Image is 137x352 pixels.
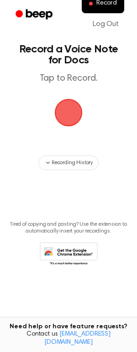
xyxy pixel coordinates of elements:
span: Recording History [52,159,93,167]
a: Log Out [84,13,128,35]
a: [EMAIL_ADDRESS][DOMAIN_NAME] [44,331,111,346]
p: Tap to Record. [16,73,121,84]
span: Contact us [5,331,132,347]
img: Beep Logo [55,99,82,126]
h1: Record a Voice Note for Docs [16,44,121,66]
a: Beep [9,6,61,24]
button: Recording History [38,155,99,170]
p: Tired of copying and pasting? Use the extension to automatically insert your recordings. [7,221,130,235]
